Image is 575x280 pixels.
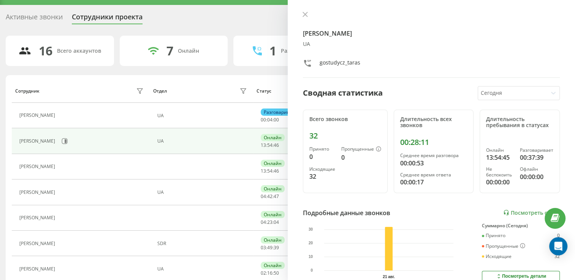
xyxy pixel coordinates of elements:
[19,138,57,144] div: [PERSON_NAME]
[261,262,285,269] div: Онлайн
[486,178,514,187] div: 00:00:00
[309,255,313,259] text: 10
[267,193,272,200] span: 42
[341,146,381,153] div: Пропущенные
[482,233,505,238] div: Принято
[153,88,167,94] div: Отдел
[6,13,63,25] div: Активные звонки
[482,254,512,259] div: Исходящие
[261,244,266,251] span: 03
[274,193,279,200] span: 47
[303,41,560,47] div: UA
[310,268,313,272] text: 0
[383,275,395,279] text: 21 авг.
[309,116,381,123] div: Всего звонков
[267,219,272,225] span: 23
[267,142,272,148] span: 54
[309,167,335,172] div: Исходящие
[309,241,313,245] text: 20
[281,48,322,54] div: Разговаривают
[274,244,279,251] span: 39
[72,13,143,25] div: Сотрудники проекта
[157,113,249,118] div: UA
[19,190,57,195] div: [PERSON_NAME]
[39,44,52,58] div: 16
[309,172,335,181] div: 32
[157,138,249,144] div: UA
[261,143,279,148] div: : :
[269,44,276,58] div: 1
[261,160,285,167] div: Онлайн
[557,233,560,238] div: 0
[261,109,300,116] div: Разговаривает
[554,254,560,259] div: 32
[503,209,560,216] a: Посмотреть отчет
[261,211,285,218] div: Онлайн
[309,227,313,231] text: 30
[320,59,360,70] div: gostudycz_taras
[261,220,279,225] div: : :
[157,190,249,195] div: UA
[520,172,553,181] div: 00:00:00
[267,168,272,174] span: 54
[157,266,249,272] div: UA
[257,88,271,94] div: Статус
[486,148,514,153] div: Онлайн
[19,241,57,246] div: [PERSON_NAME]
[400,116,467,129] div: Длительность всех звонков
[261,270,266,276] span: 02
[309,131,381,140] div: 32
[267,244,272,251] span: 49
[267,116,272,123] span: 04
[261,117,279,123] div: : :
[261,245,279,250] div: : :
[520,153,553,162] div: 00:37:39
[482,243,525,249] div: Пропущенные
[303,87,383,99] div: Сводная статистика
[520,148,553,153] div: Разговаривает
[15,88,40,94] div: Сотрудник
[400,159,467,168] div: 00:00:53
[261,219,266,225] span: 04
[303,29,560,38] h4: [PERSON_NAME]
[261,134,285,141] div: Онлайн
[274,219,279,225] span: 04
[496,273,546,279] div: Посмотреть детали
[19,164,57,169] div: [PERSON_NAME]
[274,116,279,123] span: 00
[482,223,560,228] div: Суммарно (Сегодня)
[166,44,173,58] div: 7
[261,142,266,148] span: 13
[261,236,285,244] div: Онлайн
[57,48,101,54] div: Всего аккаунтов
[267,270,272,276] span: 16
[261,116,266,123] span: 00
[400,178,467,187] div: 00:00:17
[261,271,279,276] div: : :
[309,152,335,161] div: 0
[303,208,390,217] div: Подробные данные звонков
[274,270,279,276] span: 50
[486,153,514,162] div: 13:54:45
[178,48,199,54] div: Онлайн
[261,194,279,199] div: : :
[19,215,57,220] div: [PERSON_NAME]
[261,185,285,192] div: Онлайн
[400,153,467,158] div: Среднее время разговора
[549,237,567,255] div: Open Intercom Messenger
[341,153,381,162] div: 0
[157,241,249,246] div: SDR
[520,167,553,172] div: Офлайн
[309,146,335,152] div: Принято
[274,168,279,174] span: 46
[261,193,266,200] span: 04
[261,168,279,174] div: : :
[19,266,57,272] div: [PERSON_NAME]
[274,142,279,148] span: 46
[19,113,57,118] div: [PERSON_NAME]
[400,138,467,147] div: 00:28:11
[486,167,514,178] div: Не беспокоить
[261,168,266,174] span: 13
[486,116,553,129] div: Длительность пребывания в статусах
[400,172,467,178] div: Среднее время ответа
